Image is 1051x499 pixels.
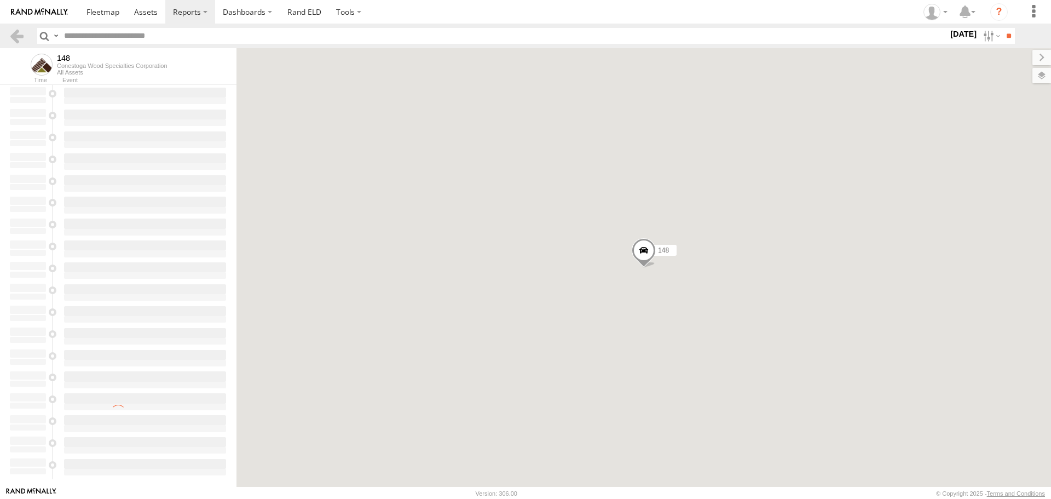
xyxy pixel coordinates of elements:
[979,28,1002,44] label: Search Filter Options
[6,488,56,499] a: Visit our Website
[476,490,517,497] div: Version: 306.00
[57,62,168,69] div: Conestoga Wood Specialties Corporation
[936,490,1045,497] div: © Copyright 2025 -
[987,490,1045,497] a: Terms and Conditions
[51,28,60,44] label: Search Query
[57,54,168,62] div: 148 - View Asset History
[9,78,47,83] div: Time
[990,3,1008,21] i: ?
[57,69,168,76] div: All Assets
[920,4,951,20] div: Larry Kelly
[62,78,236,83] div: Event
[9,28,25,44] a: Back to previous Page
[11,8,68,16] img: rand-logo.svg
[658,246,669,254] span: 148
[948,28,979,40] label: [DATE]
